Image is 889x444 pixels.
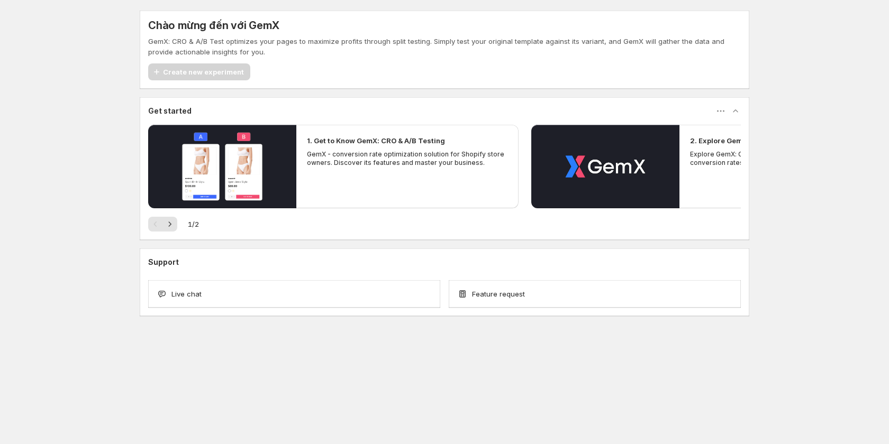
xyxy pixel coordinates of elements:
[148,106,192,116] h3: Get started
[171,289,202,299] span: Live chat
[307,135,445,146] h2: 1. Get to Know GemX: CRO & A/B Testing
[162,217,177,232] button: Tiếp
[148,217,177,232] nav: Phân trang
[148,36,741,57] p: GemX: CRO & A/B Test optimizes your pages to maximize profits through split testing. Simply test ...
[148,125,296,208] button: Phát video
[531,125,679,208] button: Phát video
[307,150,508,167] p: GemX - conversion rate optimization solution for Shopify store owners. Discover its features and ...
[148,19,279,32] h5: Chào mừng đến với GemX
[188,219,199,229] span: 1 / 2
[690,135,854,146] h2: 2. Explore GemX: CRO & A/B Testing Use Cases
[472,289,525,299] span: Feature request
[148,257,179,267] h3: Support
